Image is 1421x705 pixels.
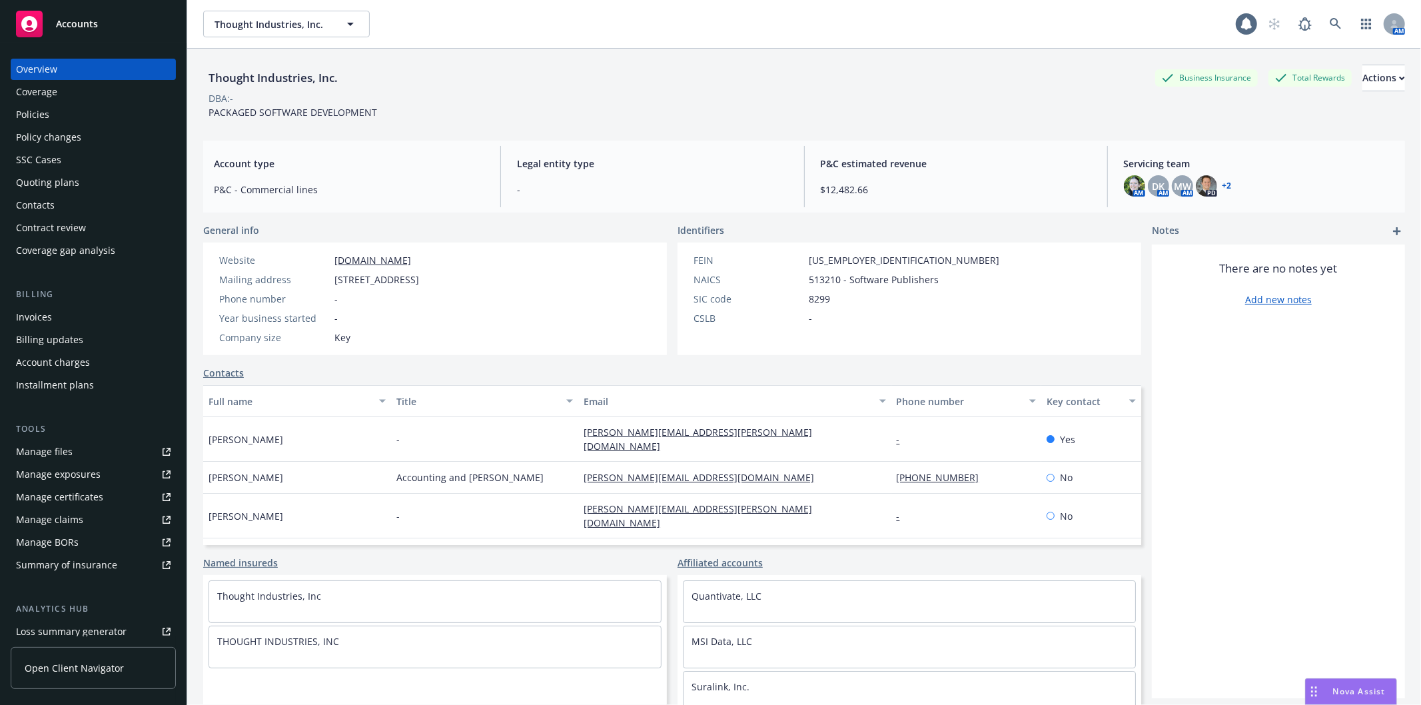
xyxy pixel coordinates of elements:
[219,253,329,267] div: Website
[1060,432,1075,446] span: Yes
[209,394,371,408] div: Full name
[584,426,812,452] a: [PERSON_NAME][EMAIL_ADDRESS][PERSON_NAME][DOMAIN_NAME]
[16,104,49,125] div: Policies
[1041,385,1141,417] button: Key contact
[809,311,812,325] span: -
[1305,678,1397,705] button: Nova Assist
[334,273,419,287] span: [STREET_ADDRESS]
[821,157,1091,171] span: P&C estimated revenue
[16,195,55,216] div: Contacts
[219,292,329,306] div: Phone number
[517,183,787,197] span: -
[214,157,484,171] span: Account type
[25,661,124,675] span: Open Client Navigator
[809,273,939,287] span: 513210 - Software Publishers
[1060,470,1073,484] span: No
[692,590,761,602] a: Quantivate, LLC
[11,149,176,171] a: SSC Cases
[578,385,891,417] button: Email
[16,59,57,80] div: Overview
[692,635,752,648] a: MSI Data, LLC
[897,471,990,484] a: [PHONE_NUMBER]
[16,441,73,462] div: Manage files
[1292,11,1318,37] a: Report a Bug
[396,432,400,446] span: -
[1174,179,1191,193] span: MW
[11,422,176,436] div: Tools
[16,149,61,171] div: SSC Cases
[16,172,79,193] div: Quoting plans
[897,433,911,446] a: -
[203,385,391,417] button: Full name
[1268,69,1352,86] div: Total Rewards
[16,307,52,328] div: Invoices
[217,635,339,648] a: THOUGHT INDUSTRIES, INC
[209,91,233,105] div: DBA: -
[16,554,117,576] div: Summary of insurance
[1306,679,1322,704] div: Drag to move
[334,292,338,306] span: -
[16,329,83,351] div: Billing updates
[16,374,94,396] div: Installment plans
[678,223,724,237] span: Identifiers
[203,69,343,87] div: Thought Industries, Inc.
[11,486,176,508] a: Manage certificates
[1333,686,1386,697] span: Nova Assist
[1124,175,1145,197] img: photo
[897,394,1021,408] div: Phone number
[1155,69,1258,86] div: Business Insurance
[334,254,411,267] a: [DOMAIN_NAME]
[1196,175,1217,197] img: photo
[584,471,825,484] a: [PERSON_NAME][EMAIL_ADDRESS][DOMAIN_NAME]
[584,502,812,529] a: [PERSON_NAME][EMAIL_ADDRESS][PERSON_NAME][DOMAIN_NAME]
[16,532,79,553] div: Manage BORs
[891,385,1041,417] button: Phone number
[11,127,176,148] a: Policy changes
[1124,157,1394,171] span: Servicing team
[11,240,176,261] a: Coverage gap analysis
[694,311,803,325] div: CSLB
[11,374,176,396] a: Installment plans
[16,127,81,148] div: Policy changes
[219,331,329,345] div: Company size
[11,464,176,485] a: Manage exposures
[11,352,176,373] a: Account charges
[1389,223,1405,239] a: add
[692,680,749,693] a: Suralink, Inc.
[16,217,86,239] div: Contract review
[11,554,176,576] a: Summary of insurance
[209,432,283,446] span: [PERSON_NAME]
[1152,179,1165,193] span: DK
[11,621,176,642] a: Loss summary generator
[209,106,377,119] span: PACKAGED SOFTWARE DEVELOPMENT
[11,217,176,239] a: Contract review
[219,273,329,287] div: Mailing address
[391,385,579,417] button: Title
[584,394,871,408] div: Email
[1222,182,1232,190] a: +2
[1353,11,1380,37] a: Switch app
[809,253,999,267] span: [US_EMPLOYER_IDENTIFICATION_NUMBER]
[16,486,103,508] div: Manage certificates
[1245,293,1312,307] a: Add new notes
[16,81,57,103] div: Coverage
[517,157,787,171] span: Legal entity type
[396,470,544,484] span: Accounting and [PERSON_NAME]
[11,104,176,125] a: Policies
[11,5,176,43] a: Accounts
[209,509,283,523] span: [PERSON_NAME]
[11,509,176,530] a: Manage claims
[11,329,176,351] a: Billing updates
[11,81,176,103] a: Coverage
[203,11,370,37] button: Thought Industries, Inc.
[11,172,176,193] a: Quoting plans
[1152,223,1179,239] span: Notes
[897,510,911,522] a: -
[203,366,244,380] a: Contacts
[678,556,763,570] a: Affiliated accounts
[11,441,176,462] a: Manage files
[821,183,1091,197] span: $12,482.66
[1047,394,1121,408] div: Key contact
[215,17,330,31] span: Thought Industries, Inc.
